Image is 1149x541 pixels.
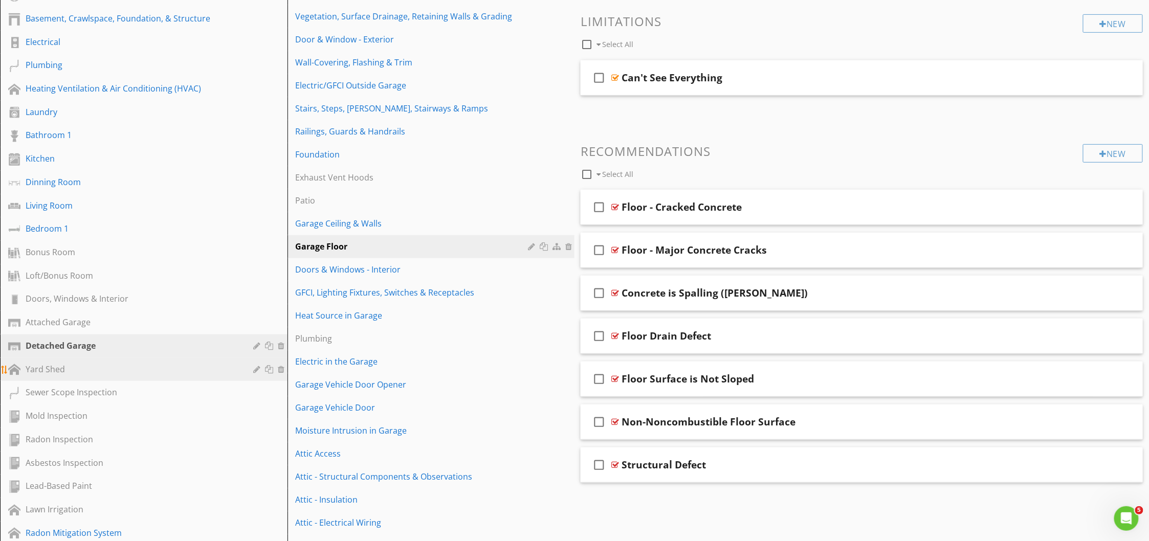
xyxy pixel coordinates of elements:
[622,330,711,342] div: Floor Drain Defect
[296,240,532,253] div: Garage Floor
[591,367,607,391] i: check_box_outline_blank
[26,129,239,141] div: Bathroom 1
[1083,144,1143,163] div: New
[591,281,607,305] i: check_box_outline_blank
[581,144,1143,158] h3: Recommendations
[296,493,532,506] div: Attic - Insulation
[622,244,767,256] div: Floor - Major Concrete Cracks
[296,79,532,92] div: Electric/GFCI Outside Garage
[296,424,532,437] div: Moisture Intrusion in Garage
[622,459,706,471] div: Structural Defect
[296,286,532,299] div: GFCI, Lighting Fixtures, Switches & Receptacles
[26,410,239,422] div: Mold Inspection
[622,287,808,299] div: Concrete is Spalling ([PERSON_NAME])
[26,292,239,305] div: Doors, Windows & Interior
[296,10,532,22] div: Vegetation, Surface Drainage, Retaining Walls & Grading
[26,106,239,118] div: Laundry
[296,470,532,483] div: Attic - Structural Components & Observations
[296,33,532,46] div: Door & Window - Exterior
[296,263,532,276] div: Doors & Windows - Interior
[296,516,532,529] div: Attic - Electrical Wiring
[296,401,532,414] div: Garage Vehicle Door
[26,316,239,328] div: Attached Garage
[591,238,607,262] i: check_box_outline_blank
[1135,506,1143,514] span: 5
[591,195,607,219] i: check_box_outline_blank
[26,12,239,25] div: Basement, Crawlspace, Foundation, & Structure
[26,246,239,258] div: Bonus Room
[602,39,633,49] span: Select All
[296,194,532,207] div: Patio
[26,152,239,165] div: Kitchen
[26,386,239,398] div: Sewer Scope Inspection
[296,217,532,230] div: Garage Ceiling & Walls
[26,176,239,188] div: Dinning Room
[26,269,239,282] div: Loft/Bonus Room
[591,410,607,434] i: check_box_outline_blank
[296,309,532,322] div: Heat Source in Garage
[296,125,532,138] div: Railings, Guards & Handrails
[26,36,239,48] div: Electrical
[622,373,754,385] div: Floor Surface is Not Sloped
[622,72,722,84] div: Can't See Everything
[591,453,607,477] i: check_box_outline_blank
[26,480,239,492] div: Lead-Based Paint
[1083,14,1143,33] div: New
[26,363,239,375] div: Yard Shed
[591,324,607,348] i: check_box_outline_blank
[581,14,1143,28] h3: Limitations
[26,340,239,352] div: Detached Garage
[296,148,532,161] div: Foundation
[296,102,532,115] div: Stairs, Steps, [PERSON_NAME], Stairways & Ramps
[26,82,239,95] div: Heating Ventilation & Air Conditioning (HVAC)
[26,222,239,235] div: Bedroom 1
[26,503,239,515] div: Lawn Irrigation
[296,171,532,184] div: Exhaust Vent Hoods
[26,527,239,539] div: Radon Mitigation System
[26,199,239,212] div: Living Room
[26,457,239,469] div: Asbestos Inspection
[602,169,633,179] span: Select All
[591,65,607,90] i: check_box_outline_blank
[26,433,239,445] div: Radon Inspection
[296,332,532,345] div: Plumbing
[622,201,742,213] div: Floor - Cracked Concrete
[1114,506,1139,531] iframe: Intercom live chat
[296,447,532,460] div: Attic Access
[296,56,532,69] div: Wall-Covering, Flashing & Trim
[296,378,532,391] div: Garage Vehicle Door Opener
[26,59,239,71] div: Plumbing
[296,355,532,368] div: Electric in the Garage
[622,416,796,428] div: Non-Noncombustible Floor Surface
